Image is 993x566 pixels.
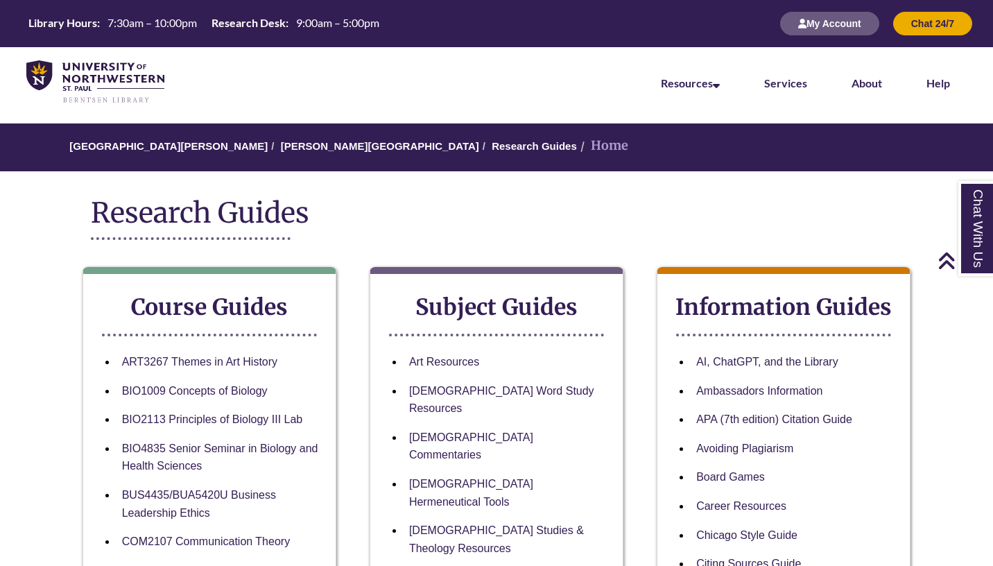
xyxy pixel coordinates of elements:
a: Services [764,76,807,89]
a: My Account [780,17,879,29]
span: 7:30am – 10:00pm [107,16,197,29]
a: Help [926,76,950,89]
a: BIO2113 Principles of Biology III Lab [122,413,303,425]
li: Home [577,136,628,156]
a: AI, ChatGPT, and the Library [696,356,838,368]
a: Resources [661,76,720,89]
a: APA (7th edition) Citation Guide [696,413,852,425]
a: ART3267 Themes in Art History [122,356,277,368]
a: Avoiding Plagiarism [696,443,793,454]
a: Back to Top [938,251,990,270]
a: Art Resources [409,356,479,368]
a: Ambassadors Information [696,385,822,397]
a: [DEMOGRAPHIC_DATA] Hermeneutical Tools [409,478,533,508]
a: [DEMOGRAPHIC_DATA] Word Study Resources [409,385,594,415]
a: Career Resources [696,500,786,512]
a: [DEMOGRAPHIC_DATA] Commentaries [409,431,533,461]
th: Research Desk: [206,15,291,31]
a: Chicago Style Guide [696,529,797,541]
a: Chat 24/7 [893,17,972,29]
a: Board Games [696,471,765,483]
a: BIO4835 Senior Seminar in Biology and Health Sciences [122,443,318,472]
a: Hours Today [23,15,385,32]
button: My Account [780,12,879,35]
a: Research Guides [492,140,577,152]
a: About [852,76,882,89]
a: [PERSON_NAME][GEOGRAPHIC_DATA] [281,140,479,152]
a: [DEMOGRAPHIC_DATA] Studies & Theology Resources [409,524,584,554]
a: [GEOGRAPHIC_DATA][PERSON_NAME] [69,140,268,152]
strong: Information Guides [675,293,892,321]
button: Chat 24/7 [893,12,972,35]
table: Hours Today [23,15,385,31]
a: BUS4435/BUA5420U Business Leadership Ethics [122,489,276,519]
span: Research Guides [91,196,309,230]
a: COM2107 Communication Theory [122,535,290,547]
img: UNWSP Library Logo [26,60,164,104]
a: BIO1009 Concepts of Biology [122,385,268,397]
strong: Course Guides [131,293,288,321]
span: 9:00am – 5:00pm [296,16,379,29]
th: Library Hours: [23,15,102,31]
strong: Subject Guides [415,293,578,321]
